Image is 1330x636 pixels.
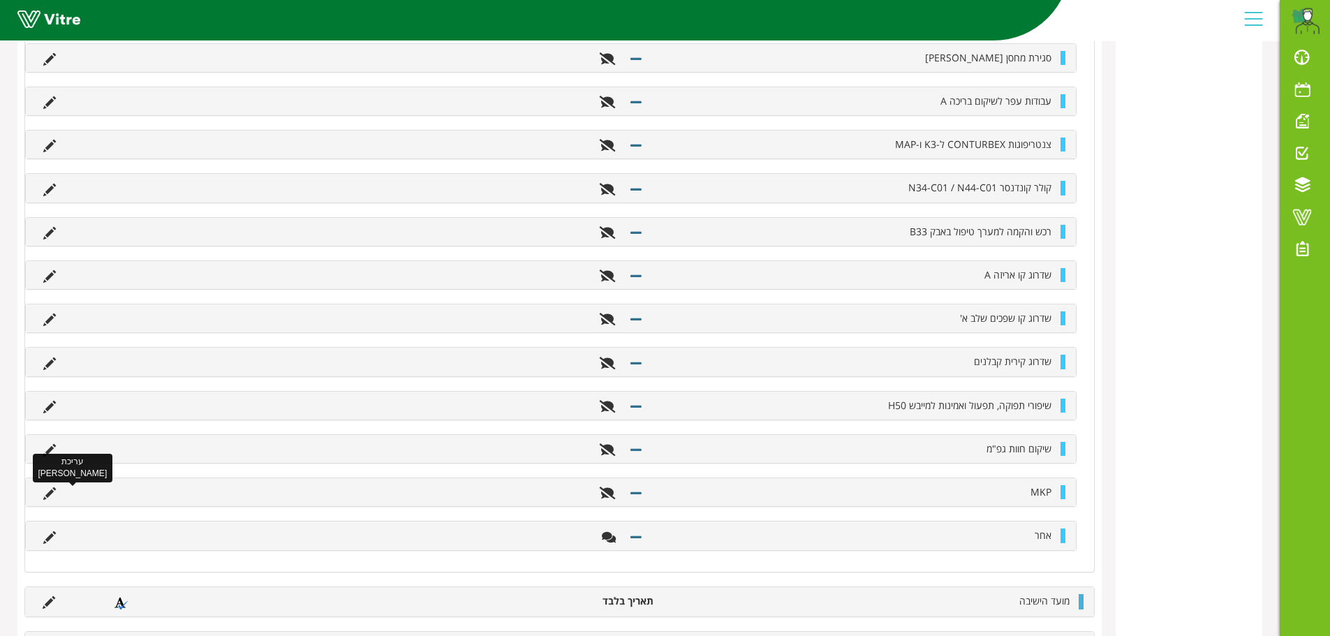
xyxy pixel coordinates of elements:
[974,355,1051,368] span: שדרוג קירית קבלנים
[1035,528,1051,542] span: אחר
[960,311,1051,325] span: שדרוג קו שפכים שלב א'
[888,399,1051,412] span: שיפורי תפוקה, תפעול ואמינות למייבש H50
[910,225,1051,238] span: רכש והקמה למערך טיפול באבק B33
[908,181,1051,194] span: קולר קונדנסר N34-C01 / N44-C01
[925,51,1051,64] span: סגירת מחסן [PERSON_NAME]
[987,442,1051,455] span: שיקום חוות גפ"מ
[895,138,1051,151] span: צנטריפוגות CONTURBEX ל-K3 ו-MAP
[1019,594,1070,607] span: מועד הישיבה
[33,454,113,482] div: עריכת [PERSON_NAME]
[504,594,660,608] li: תאריך בלבד
[940,94,1051,108] span: עבודות עפר לשיקום בריכה A
[1292,7,1320,35] img: d79e9f56-8524-49d2-b467-21e72f93baff.png
[984,268,1051,281] span: שדרוג קו אריזה A
[1030,485,1051,498] span: MKP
